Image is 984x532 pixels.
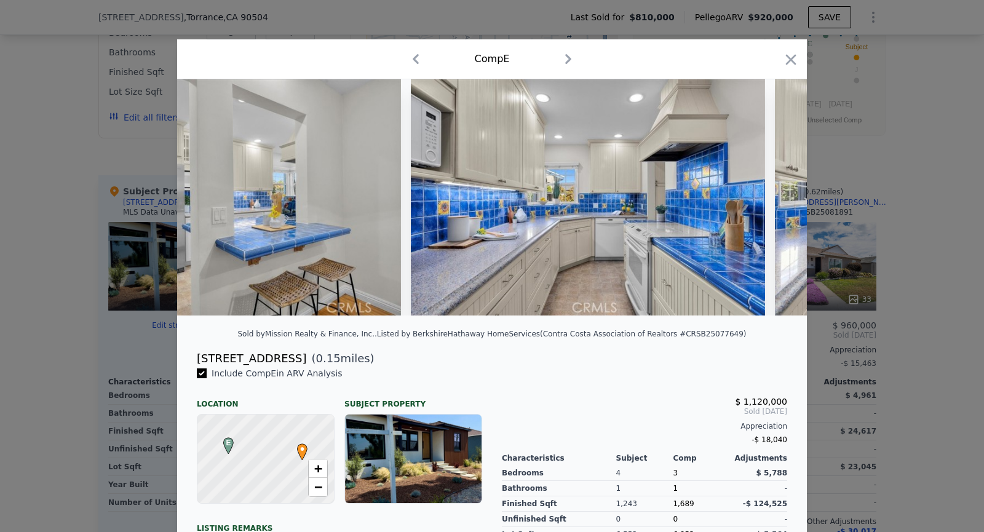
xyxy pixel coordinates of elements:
[673,499,694,508] span: 1,689
[309,459,327,478] a: Zoom in
[502,496,616,512] div: Finished Sqft
[294,443,301,451] div: •
[730,453,787,463] div: Adjustments
[502,421,787,431] div: Appreciation
[502,481,616,496] div: Bathrooms
[616,481,673,496] div: 1
[207,368,347,378] span: Include Comp E in ARV Analysis
[294,440,311,458] span: •
[673,453,730,463] div: Comp
[616,496,673,512] div: 1,243
[377,330,747,338] div: Listed by BerkshireHathaway HomeServices (Contra Costa Association of Realtors #CRSB25077649)
[314,461,322,476] span: +
[502,512,616,527] div: Unfinished Sqft
[502,407,787,416] span: Sold [DATE]
[730,512,787,527] div: -
[502,466,616,481] div: Bedrooms
[616,512,673,527] div: 0
[752,435,787,444] span: -$ 18,040
[197,350,306,367] div: [STREET_ADDRESS]
[730,481,787,496] div: -
[743,499,787,508] span: -$ 124,525
[673,469,678,477] span: 3
[756,469,787,477] span: $ 5,788
[309,478,327,496] a: Zoom out
[673,515,678,523] span: 0
[616,453,673,463] div: Subject
[220,437,228,445] div: E
[673,481,730,496] div: 1
[47,79,402,316] img: Property Img
[344,389,482,409] div: Subject Property
[475,52,510,66] div: Comp E
[237,330,376,338] div: Sold by Mission Realty & Finance, Inc. .
[616,466,673,481] div: 4
[316,352,341,365] span: 0.15
[502,453,616,463] div: Characteristics
[197,389,335,409] div: Location
[220,437,237,448] span: E
[735,397,787,407] span: $ 1,120,000
[411,79,765,316] img: Property Img
[314,479,322,494] span: −
[306,350,374,367] span: ( miles)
